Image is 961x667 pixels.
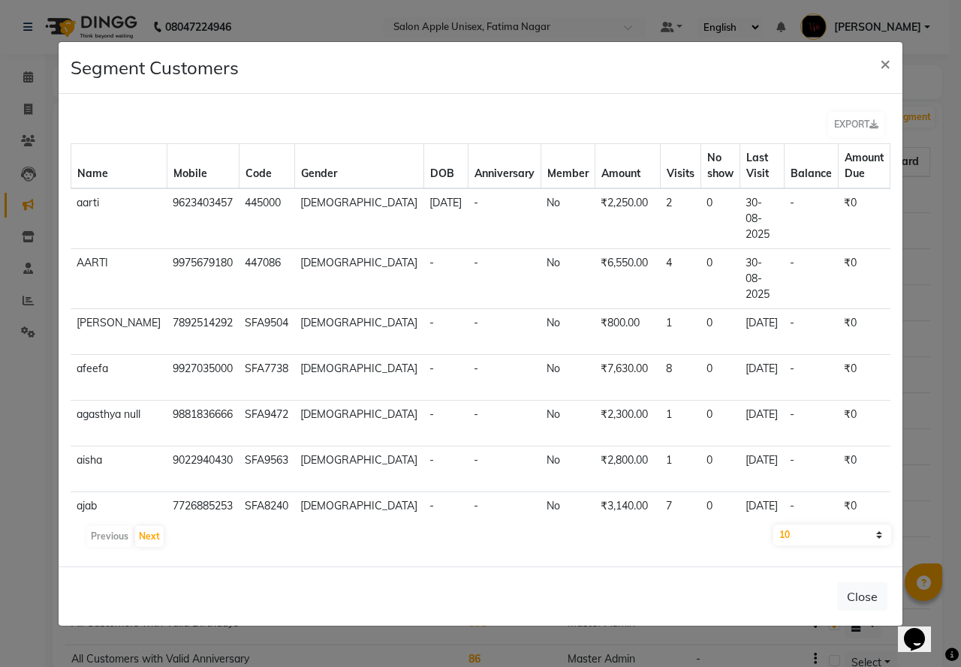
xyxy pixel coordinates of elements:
td: [DATE] [740,491,784,537]
th: Last Visit [740,143,784,188]
td: - [890,491,931,537]
th: Amount [595,143,660,188]
td: ₹800.00 [595,308,660,354]
td: 30-08-2025 [740,188,784,249]
th: Anniversary [468,143,541,188]
th: No show [700,143,740,188]
td: - [890,354,931,400]
td: 0 [700,491,740,537]
td: - [423,354,468,400]
td: SFA8240 [239,491,294,537]
td: 0 [700,354,740,400]
th: Mobile [167,143,239,188]
button: Close [837,582,887,611]
th: Balance [784,143,838,188]
td: - [784,308,838,354]
td: agasthya null [71,400,167,446]
td: 0 [700,248,740,308]
td: No [541,400,595,446]
td: - [468,188,541,249]
td: [DEMOGRAPHIC_DATA] [294,354,423,400]
td: [DATE] [740,446,784,491]
td: ₹0 [838,446,890,491]
td: [DEMOGRAPHIC_DATA] [294,446,423,491]
td: ajab [71,491,167,537]
td: - [784,491,838,537]
td: aisha [71,446,167,491]
td: ₹0 [838,491,890,537]
td: - [468,308,541,354]
button: Next [135,526,164,547]
td: 0 [700,446,740,491]
th: Member [541,143,595,188]
td: No [541,188,595,249]
td: [DEMOGRAPHIC_DATA] [294,188,423,249]
td: [DEMOGRAPHIC_DATA] [294,308,423,354]
td: 0 [700,400,740,446]
td: [DATE] [740,354,784,400]
td: 0 [700,308,740,354]
td: - [468,400,541,446]
th: DOB [423,143,468,188]
td: No [541,446,595,491]
td: 1 [660,308,700,354]
td: 9927035000 [167,354,239,400]
td: SFA9504 [239,308,294,354]
td: [DATE] [740,308,784,354]
td: 0 [700,188,740,249]
th: Amount Due [838,143,890,188]
td: 445000 [239,188,294,249]
td: 4 [660,248,700,308]
td: - [468,248,541,308]
td: 447086 [239,248,294,308]
td: ₹0 [838,308,890,354]
td: No [541,308,595,354]
th: Visits [660,143,700,188]
td: - [890,308,931,354]
td: 7726885253 [167,491,239,537]
td: - [423,308,468,354]
span: × [880,52,890,74]
td: - [784,248,838,308]
td: - [890,248,931,308]
td: AARTI [71,248,167,308]
td: [DATE] [423,188,468,249]
td: ₹2,250.00 [595,188,660,249]
td: 9022940430 [167,446,239,491]
td: - [423,248,468,308]
td: - [784,188,838,249]
td: - [423,491,468,537]
td: 9881836666 [167,400,239,446]
td: SFA9563 [239,446,294,491]
td: 1 [660,400,700,446]
td: - [784,354,838,400]
td: 7892514292 [167,308,239,354]
td: [DATE] [740,400,784,446]
td: 2 [660,188,700,249]
td: - [423,400,468,446]
td: ₹0 [838,188,890,249]
td: 8 [660,354,700,400]
td: No [541,491,595,537]
td: ₹3,140.00 [595,491,660,537]
td: ₹2,800.00 [595,446,660,491]
td: ₹6,550.00 [595,248,660,308]
iframe: chat widget [898,607,946,652]
td: - [890,446,931,491]
td: [DEMOGRAPHIC_DATA] [294,248,423,308]
td: [PERSON_NAME] [71,308,167,354]
td: 30-08-2025 [740,248,784,308]
th: Email [890,143,931,188]
h4: Segment Customers [71,54,239,81]
td: aarti [71,188,167,249]
td: - [468,491,541,537]
td: - [468,446,541,491]
td: [DEMOGRAPHIC_DATA] [294,400,423,446]
td: ₹7,630.00 [595,354,660,400]
td: 9975679180 [167,248,239,308]
td: 9623403457 [167,188,239,249]
th: Gender [294,143,423,188]
td: afeefa [71,354,167,400]
td: 7 [660,491,700,537]
td: No [541,248,595,308]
